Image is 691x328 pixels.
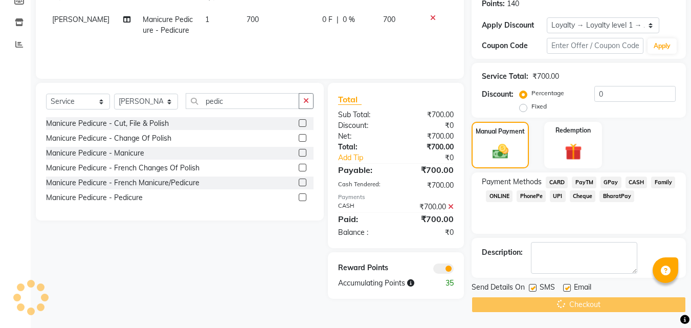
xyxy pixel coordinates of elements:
div: CASH [330,202,396,212]
div: Cash Tendered: [330,180,396,191]
div: Paid: [330,213,396,225]
span: 0 % [343,14,355,25]
span: BharatPay [599,190,634,202]
div: Service Total: [482,71,528,82]
div: Manicure Pedicure - Pedicure [46,192,143,203]
span: GPay [600,177,621,188]
span: SMS [540,282,555,295]
span: CASH [626,177,648,188]
div: Discount: [482,89,514,100]
div: Accumulating Points [330,278,429,289]
div: Description: [482,247,523,258]
label: Percentage [531,89,564,98]
span: 1 [205,15,209,24]
span: Manicure Pedicure - Pedicure [143,15,193,35]
div: Manicure Pedicure - Manicure [46,148,144,159]
span: Email [574,282,591,295]
label: Manual Payment [476,127,525,136]
div: ₹700.00 [396,213,461,225]
div: Coupon Code [482,40,546,51]
div: Discount: [330,120,396,131]
span: Payment Methods [482,177,542,187]
div: ₹0 [396,227,461,238]
div: Payable: [330,164,396,176]
a: Add Tip [330,152,407,163]
div: Sub Total: [330,110,396,120]
div: ₹700.00 [532,71,559,82]
span: Family [651,177,675,188]
img: _gift.svg [560,141,587,162]
input: Enter Offer / Coupon Code [547,38,643,54]
span: Cheque [570,190,596,202]
div: ₹700.00 [396,202,461,212]
div: Apply Discount [482,20,546,31]
span: 700 [247,15,259,24]
div: ₹700.00 [396,164,461,176]
div: Manicure Pedicure - French Changes Of Polish [46,163,199,173]
div: Net: [330,131,396,142]
div: Total: [330,142,396,152]
span: [PERSON_NAME] [52,15,109,24]
div: Manicure Pedicure - Change Of Polish [46,133,171,144]
div: ₹0 [396,120,461,131]
img: _cash.svg [487,142,514,161]
span: PhonePe [517,190,546,202]
div: Manicure Pedicure - French Manicure/Pedicure [46,178,199,188]
div: ₹700.00 [396,110,461,120]
div: ₹700.00 [396,131,461,142]
div: ₹0 [407,152,462,163]
span: | [337,14,339,25]
span: PayTM [572,177,596,188]
span: UPI [550,190,566,202]
span: 700 [383,15,395,24]
label: Fixed [531,102,547,111]
span: ONLINE [486,190,512,202]
div: ₹700.00 [396,142,461,152]
div: Balance : [330,227,396,238]
span: 0 F [322,14,332,25]
span: Total [338,94,362,105]
label: Redemption [555,126,591,135]
div: Payments [338,193,454,202]
button: Apply [648,38,677,54]
span: CARD [546,177,568,188]
div: Reward Points [330,263,396,274]
span: Send Details On [472,282,525,295]
div: 35 [429,278,461,289]
div: ₹700.00 [396,180,461,191]
div: Manicure Pedicure - Cut, File & Polish [46,118,169,129]
input: Search or Scan [186,93,299,109]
